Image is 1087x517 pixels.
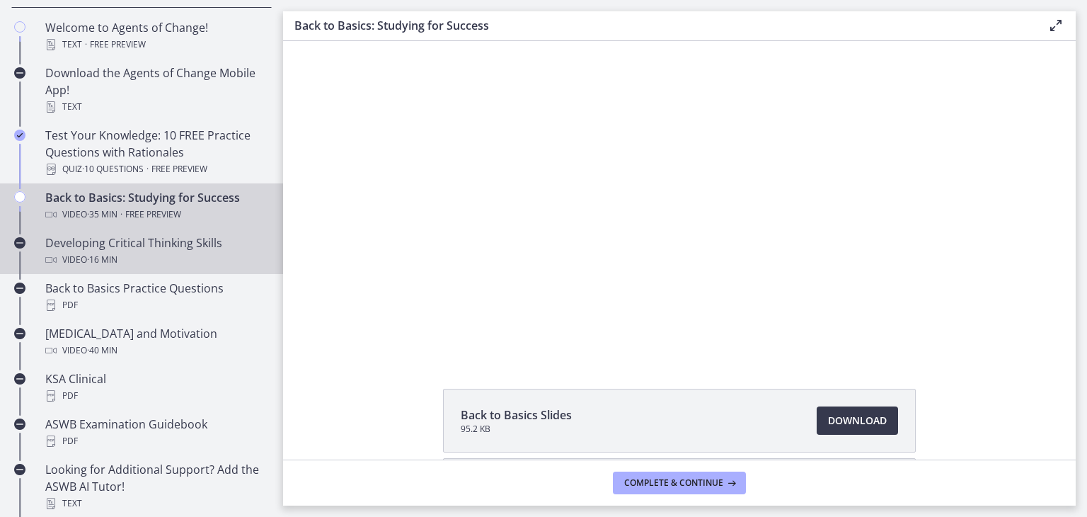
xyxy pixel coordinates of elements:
span: · [120,206,122,223]
div: Welcome to Agents of Change! [45,19,266,53]
i: Completed [14,130,25,141]
span: Download [828,412,887,429]
div: PDF [45,433,266,450]
span: · 10 Questions [82,161,144,178]
div: Developing Critical Thinking Skills [45,234,266,268]
div: Video [45,206,266,223]
div: Video [45,342,266,359]
span: · 35 min [87,206,117,223]
span: · [85,36,87,53]
div: PDF [45,297,266,314]
div: [MEDICAL_DATA] and Motivation [45,325,266,359]
span: Back to Basics Slides [461,407,572,424]
div: Test Your Knowledge: 10 FREE Practice Questions with Rationales [45,127,266,178]
div: Video [45,251,266,268]
span: Free preview [90,36,146,53]
button: Complete & continue [613,472,746,494]
span: Free preview [151,161,207,178]
span: · 40 min [87,342,117,359]
div: Looking for Additional Support? Add the ASWB AI Tutor! [45,461,266,512]
div: Back to Basics: Studying for Success [45,189,266,223]
span: Complete & continue [624,477,723,489]
div: Text [45,36,266,53]
h3: Back to Basics: Studying for Success [294,17,1025,34]
div: KSA Clinical [45,370,266,404]
div: PDF [45,387,266,404]
div: Text [45,495,266,512]
span: 95.2 KB [461,424,572,435]
span: · [146,161,149,178]
a: Download [817,407,898,435]
div: Back to Basics Practice Questions [45,280,266,314]
span: · 16 min [87,251,117,268]
div: Quiz [45,161,266,178]
span: Free preview [125,206,181,223]
iframe: Video Lesson [283,25,1076,356]
div: Text [45,98,266,115]
div: ASWB Examination Guidebook [45,416,266,450]
div: Download the Agents of Change Mobile App! [45,64,266,115]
